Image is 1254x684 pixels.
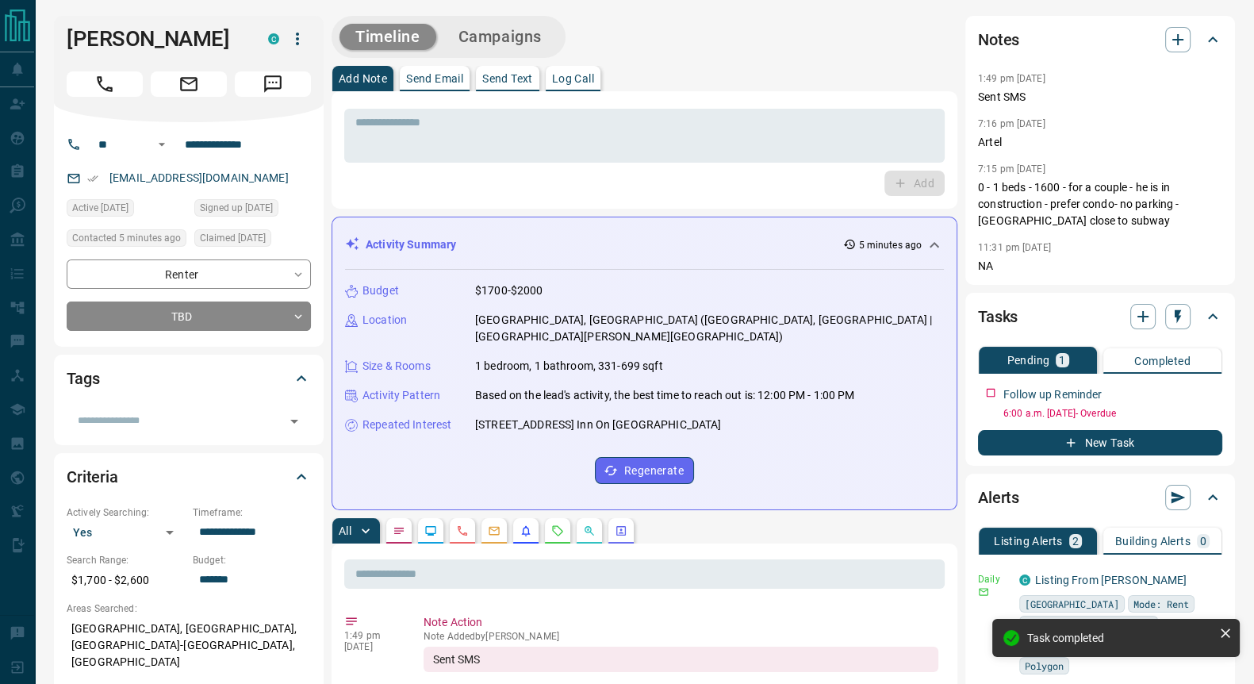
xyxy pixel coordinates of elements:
[424,631,938,642] p: Note Added by [PERSON_NAME]
[1134,355,1191,367] p: Completed
[362,358,431,375] p: Size & Rooms
[151,71,227,97] span: Email
[978,258,1222,275] p: NA
[475,417,721,433] p: [STREET_ADDRESS] Inn On [GEOGRAPHIC_DATA]
[67,199,186,221] div: Thu Aug 14 2025
[1003,386,1102,403] p: Follow up Reminder
[67,553,185,567] p: Search Range:
[72,200,128,216] span: Active [DATE]
[1007,355,1049,366] p: Pending
[1003,406,1222,421] p: 6:00 a.m. [DATE] - Overdue
[1133,596,1189,612] span: Mode: Rent
[344,630,400,641] p: 1:49 pm
[424,647,938,672] div: Sent SMS
[67,359,311,398] div: Tags
[978,21,1222,59] div: Notes
[67,567,185,594] p: $1,700 - $2,600
[978,89,1222,106] p: Sent SMS
[978,298,1222,336] div: Tasks
[366,236,456,253] p: Activity Summary
[978,430,1222,455] button: New Task
[393,525,405,537] svg: Notes
[109,171,289,184] a: [EMAIL_ADDRESS][DOMAIN_NAME]
[194,199,311,221] div: Sun Jul 27 2025
[552,73,594,84] p: Log Call
[551,525,564,537] svg: Requests
[67,302,311,331] div: TBD
[362,417,451,433] p: Repeated Interest
[362,387,440,404] p: Activity Pattern
[362,312,407,329] p: Location
[978,118,1045,129] p: 7:16 pm [DATE]
[67,71,143,97] span: Call
[345,230,944,259] div: Activity Summary5 minutes ago
[200,230,266,246] span: Claimed [DATE]
[193,505,311,520] p: Timeframe:
[978,304,1018,329] h2: Tasks
[978,27,1019,52] h2: Notes
[488,525,500,537] svg: Emails
[1115,536,1191,547] p: Building Alerts
[595,457,694,484] button: Regenerate
[994,536,1063,547] p: Listing Alerts
[72,230,181,246] span: Contacted 5 minutes ago
[1025,596,1119,612] span: [GEOGRAPHIC_DATA]
[67,259,311,289] div: Renter
[339,525,351,536] p: All
[520,525,532,537] svg: Listing Alerts
[978,572,1010,586] p: Daily
[152,135,171,154] button: Open
[978,73,1045,84] p: 1:49 pm [DATE]
[235,71,311,97] span: Message
[1200,536,1206,547] p: 0
[67,229,186,252] div: Fri Aug 15 2025
[978,485,1019,510] h2: Alerts
[475,312,944,345] p: [GEOGRAPHIC_DATA], [GEOGRAPHIC_DATA] ([GEOGRAPHIC_DATA], [GEOGRAPHIC_DATA] | [GEOGRAPHIC_DATA][PE...
[475,387,854,404] p: Based on the lead's activity, the best time to reach out is: 12:00 PM - 1:00 PM
[1059,355,1065,366] p: 1
[67,616,311,675] p: [GEOGRAPHIC_DATA], [GEOGRAPHIC_DATA], [GEOGRAPHIC_DATA]-[GEOGRAPHIC_DATA], [GEOGRAPHIC_DATA]
[859,238,922,252] p: 5 minutes ago
[67,464,118,490] h2: Criteria
[475,358,663,375] p: 1 bedroom, 1 bathroom, 331-699 sqft
[362,282,399,299] p: Budget
[424,525,437,537] svg: Lead Browsing Activity
[283,410,305,432] button: Open
[1027,632,1213,644] div: Task completed
[583,525,596,537] svg: Opportunities
[978,134,1222,151] p: Artel
[344,641,400,652] p: [DATE]
[339,24,436,50] button: Timeline
[456,525,469,537] svg: Calls
[978,478,1222,517] div: Alerts
[67,458,311,496] div: Criteria
[200,200,273,216] span: Signed up [DATE]
[1072,536,1079,547] p: 2
[67,520,185,545] div: Yes
[406,73,463,84] p: Send Email
[978,586,989,598] svg: Email
[443,24,558,50] button: Campaigns
[268,33,279,44] div: condos.ca
[67,601,311,616] p: Areas Searched:
[1035,574,1187,586] a: Listing From [PERSON_NAME]
[978,163,1045,175] p: 7:15 pm [DATE]
[615,525,627,537] svg: Agent Actions
[193,553,311,567] p: Budget:
[67,26,244,52] h1: [PERSON_NAME]
[482,73,533,84] p: Send Text
[978,242,1051,253] p: 11:31 pm [DATE]
[978,179,1222,229] p: 0 - 1 beds - 1600 - for a couple - he is in construction - prefer condo- no parking - [GEOGRAPHIC...
[67,505,185,520] p: Actively Searching:
[87,173,98,184] svg: Email Verified
[1019,574,1030,586] div: condos.ca
[339,73,387,84] p: Add Note
[424,614,938,631] p: Note Action
[67,366,99,391] h2: Tags
[194,229,311,252] div: Mon Aug 04 2025
[475,282,543,299] p: $1700-$2000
